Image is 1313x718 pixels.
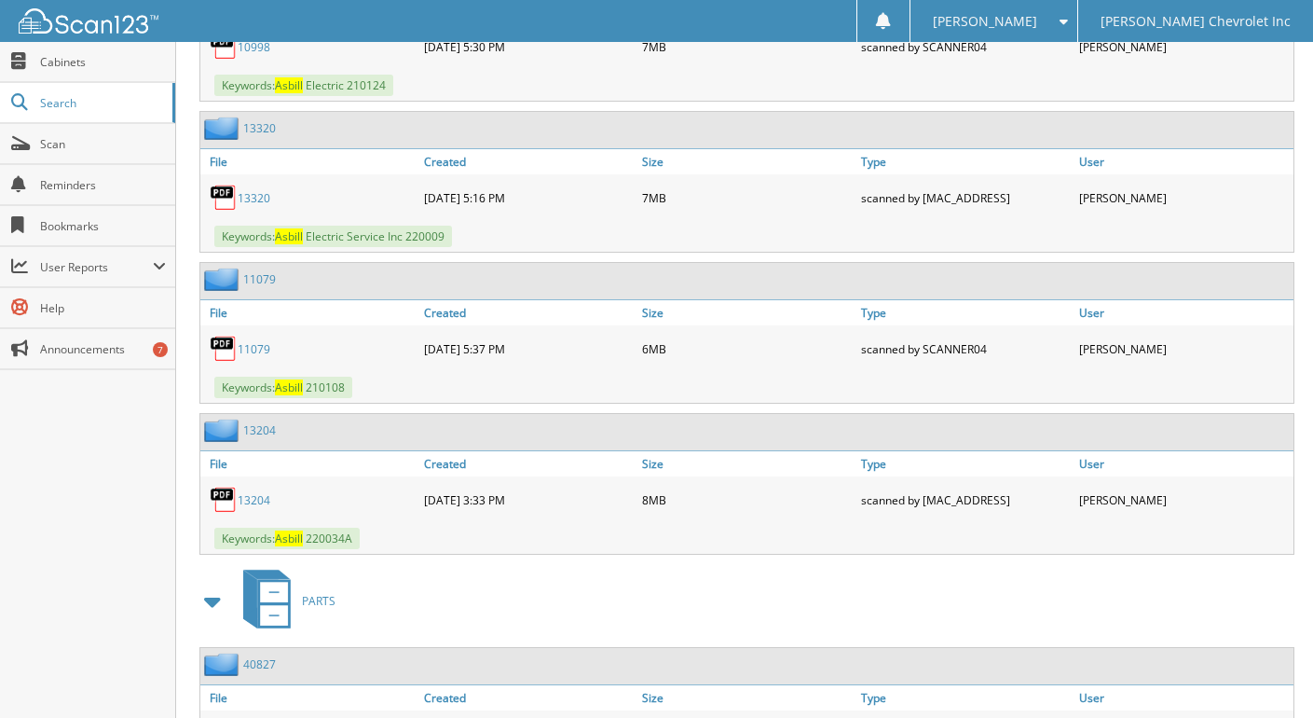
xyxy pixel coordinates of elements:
span: Help [40,300,166,316]
a: 13320 [243,120,276,136]
div: [PERSON_NAME] [1074,28,1293,65]
div: [DATE] 3:33 PM [419,481,638,518]
div: 7MB [637,28,856,65]
a: Size [637,149,856,174]
span: Keywords: E l e c t r i c S e r v i c e I n c 2 2 0 0 0 9 [214,226,452,247]
a: Type [856,685,1075,711]
a: File [200,451,419,476]
img: folder2.png [204,117,243,140]
div: 6MB [637,330,856,367]
span: Bookmarks [40,218,166,234]
a: Type [856,451,1075,476]
span: [PERSON_NAME] Chevrolet Inc [1101,16,1291,27]
a: User [1074,451,1293,476]
a: 40827 [243,656,276,672]
span: A s b i l l [275,77,303,93]
div: 8MB [637,481,856,518]
div: scanned by [MAC_ADDRESS] [856,481,1075,518]
a: Size [637,451,856,476]
span: [PERSON_NAME] [933,16,1037,27]
div: [PERSON_NAME] [1074,179,1293,216]
span: A s b i l l [275,228,303,244]
a: File [200,685,419,711]
a: 11079 [238,341,270,357]
div: [DATE] 5:30 PM [419,28,638,65]
span: Keywords: E l e c t r i c 2 1 0 1 2 4 [214,75,393,96]
img: folder2.png [204,268,243,291]
div: [DATE] 5:16 PM [419,179,638,216]
a: File [200,300,419,325]
span: A s b i l l [275,531,303,546]
a: 13320 [238,190,270,206]
a: 11079 [243,271,276,287]
a: Created [419,685,638,711]
div: 7 [153,342,168,357]
a: Created [419,300,638,325]
span: Announcements [40,341,166,357]
a: File [200,149,419,174]
a: Type [856,149,1075,174]
span: Cabinets [40,54,166,70]
span: User Reports [40,259,153,275]
a: Size [637,685,856,711]
a: 10998 [238,39,270,55]
div: scanned by SCANNER04 [856,28,1075,65]
span: P A R T S [302,593,335,609]
img: PDF.png [210,33,238,61]
span: A s b i l l [275,380,303,395]
span: Keywords: 2 1 0 1 0 8 [214,377,352,398]
img: PDF.png [210,335,238,363]
a: 13204 [238,492,270,508]
div: [PERSON_NAME] [1074,330,1293,367]
div: scanned by SCANNER04 [856,330,1075,367]
a: User [1074,685,1293,711]
span: Reminders [40,177,166,193]
span: Search [40,95,163,111]
div: [DATE] 5:37 PM [419,330,638,367]
img: folder2.png [204,419,243,442]
img: folder2.png [204,653,243,676]
img: PDF.png [210,184,238,212]
a: PARTS [232,564,335,638]
div: [PERSON_NAME] [1074,481,1293,518]
img: PDF.png [210,486,238,514]
img: scan123-logo-white.svg [19,8,158,34]
span: Scan [40,136,166,152]
div: 7MB [637,179,856,216]
a: Size [637,300,856,325]
a: Created [419,149,638,174]
a: Type [856,300,1075,325]
a: User [1074,149,1293,174]
a: Created [419,451,638,476]
span: Keywords: 2 2 0 0 3 4 A [214,528,360,549]
a: 13204 [243,422,276,438]
a: User [1074,300,1293,325]
div: scanned by [MAC_ADDRESS] [856,179,1075,216]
